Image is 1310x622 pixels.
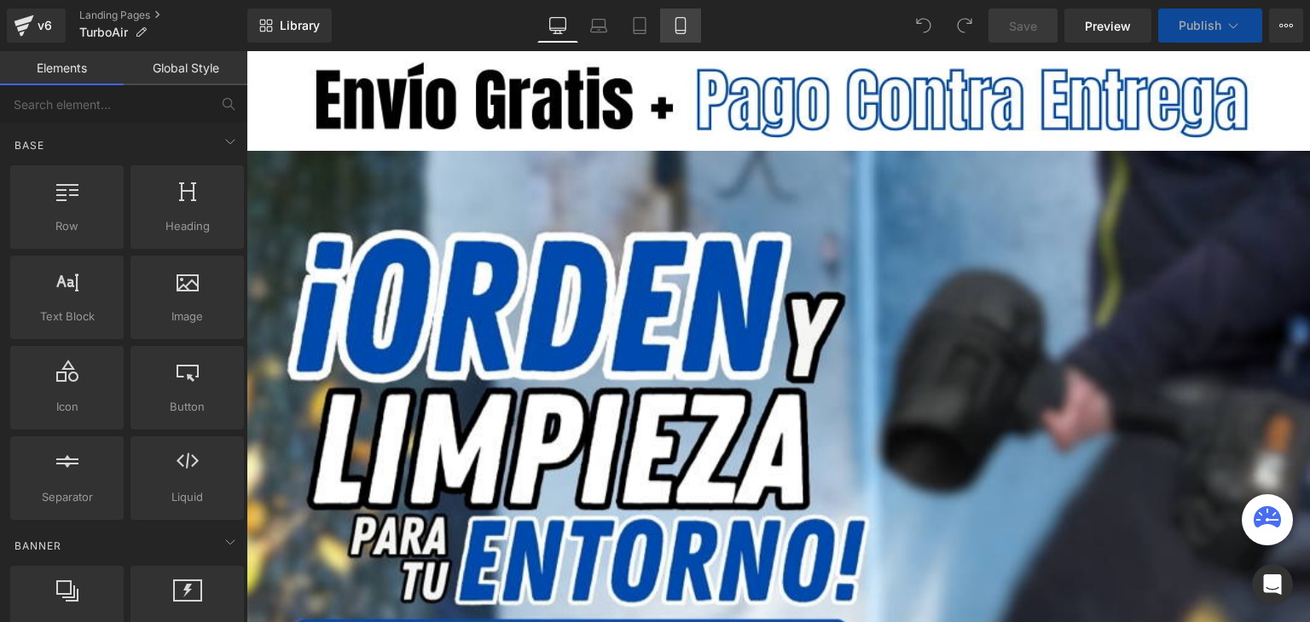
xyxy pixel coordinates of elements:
[1252,564,1293,605] div: Open Intercom Messenger
[34,14,55,37] div: v6
[578,9,619,43] a: Laptop
[1009,17,1037,35] span: Save
[1179,19,1221,32] span: Publish
[1064,9,1151,43] a: Preview
[247,9,332,43] a: New Library
[537,9,578,43] a: Desktop
[124,51,247,85] a: Global Style
[79,26,128,39] span: TurboAir
[136,488,239,506] span: Liquid
[136,308,239,325] span: Image
[15,488,119,506] span: Separator
[907,9,941,43] button: Undo
[15,308,119,325] span: Text Block
[13,538,63,554] span: Banner
[280,18,320,33] span: Library
[15,398,119,416] span: Icon
[1158,9,1262,43] button: Publish
[79,9,247,22] a: Landing Pages
[948,9,982,43] button: Redo
[136,398,239,416] span: Button
[1085,17,1131,35] span: Preview
[15,217,119,235] span: Row
[660,9,701,43] a: Mobile
[619,9,660,43] a: Tablet
[1269,9,1303,43] button: More
[13,137,46,153] span: Base
[136,217,239,235] span: Heading
[7,9,66,43] a: v6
